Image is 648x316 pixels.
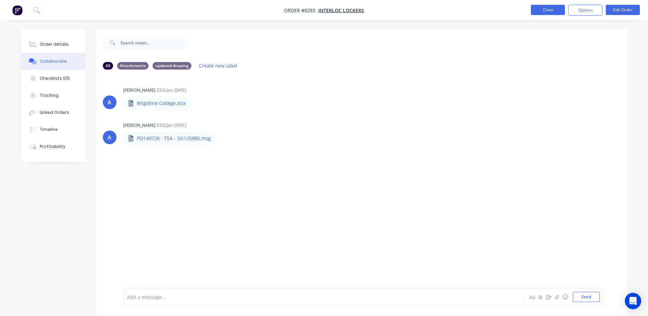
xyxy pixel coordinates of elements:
div: A [108,133,111,141]
img: Factory [12,5,22,15]
button: Linked Orders [21,104,86,121]
input: Search notes... [121,36,188,49]
button: Collaborate [21,53,86,70]
p: Brigidine College.xlsx [137,100,186,107]
div: Profitability [40,144,65,150]
a: Interloc Lockers [318,7,364,14]
div: updated drawing [153,62,191,70]
div: Collaborate [40,58,67,64]
div: Open Intercom Messenger [625,293,641,309]
div: Attachments [117,62,148,70]
button: @ [537,293,545,301]
div: 03:02pm [DATE] [157,87,186,93]
button: Options [568,5,602,16]
div: Checklists 0/0 [40,75,70,81]
button: Aa [528,293,537,301]
div: 03:02pm [DATE] [157,122,186,129]
div: All [103,62,113,70]
div: [PERSON_NAME] [123,87,155,93]
div: Timeline [40,126,58,133]
span: Order #8283 - [284,7,318,14]
button: Checklists 0/0 [21,70,86,87]
div: Tracking [40,92,59,99]
button: Edit Order [606,5,640,15]
button: Send [573,292,600,302]
button: Order details [21,36,86,53]
button: Create new label [195,61,241,70]
div: Order details [40,41,69,47]
div: A [108,98,111,106]
div: [PERSON_NAME] [123,122,155,129]
button: Close [531,5,565,15]
button: Tracking [21,87,86,104]
button: Profitability [21,138,86,155]
button: Timeline [21,121,86,138]
button: ☺ [561,293,569,301]
div: Linked Orders [40,109,69,116]
p: PO149726 - TSA - SO125980.msg [137,135,211,142]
